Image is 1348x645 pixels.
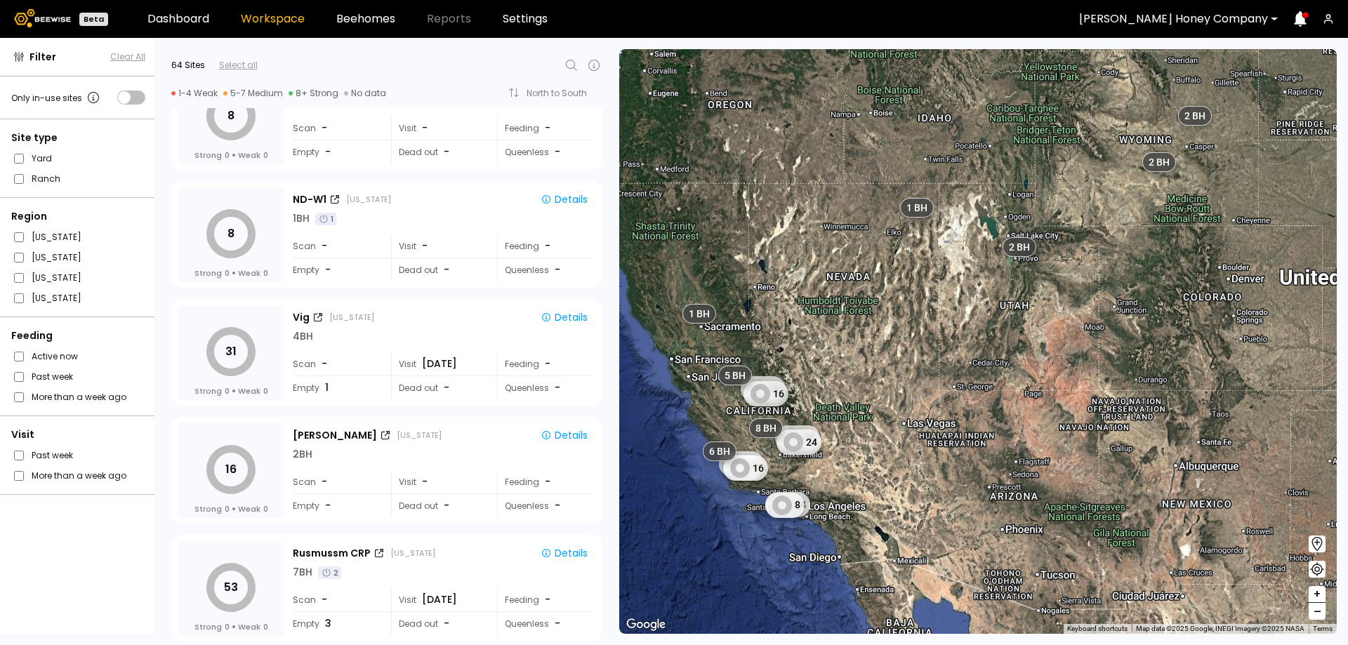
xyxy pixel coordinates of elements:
[322,357,327,371] span: -
[422,121,428,135] span: -
[390,547,435,559] div: [US_STATE]
[555,616,560,631] span: -
[541,547,588,559] div: Details
[391,376,487,399] div: Dead out
[1313,585,1321,603] span: +
[11,328,145,343] div: Feeding
[225,343,237,359] tspan: 31
[1314,603,1321,620] span: –
[397,430,442,441] div: [US_STATE]
[497,612,593,635] div: Queenless
[555,145,560,159] span: -
[503,13,548,25] a: Settings
[422,474,428,489] span: -
[293,470,381,493] div: Scan
[725,369,746,382] span: 5 BH
[391,258,487,281] div: Dead out
[293,588,381,611] div: Scan
[293,192,326,207] div: ND-W1
[293,565,312,580] div: 7 BH
[391,117,487,140] div: Visit
[32,230,81,244] label: [US_STATE]
[422,357,457,371] span: [DATE]
[497,140,593,164] div: Queenless
[32,468,126,483] label: More than a week ago
[225,149,230,161] span: 0
[293,140,381,164] div: Empty
[32,270,81,285] label: [US_STATE]
[227,225,234,241] tspan: 8
[325,616,331,631] span: 3
[527,89,597,98] div: North to South
[344,88,386,99] div: No data
[336,13,395,25] a: Beehomes
[293,310,310,325] div: Vig
[541,311,588,324] div: Details
[194,149,268,161] div: Strong Weak
[541,429,588,441] div: Details
[535,426,593,444] button: Details
[110,51,145,63] span: Clear All
[194,267,268,279] div: Strong Weak
[32,390,126,404] label: More than a week ago
[1149,156,1170,168] span: 2 BH
[32,171,60,186] label: Ranch
[545,357,552,371] div: -
[906,201,927,213] span: 1 BH
[227,107,234,124] tspan: 8
[315,213,336,225] div: 1
[293,117,381,140] div: Scan
[263,621,268,632] span: 0
[535,544,593,562] button: Details
[225,385,230,397] span: 0
[545,474,552,489] div: -
[293,329,313,344] div: 4 BH
[318,566,341,579] div: 2
[32,250,81,265] label: [US_STATE]
[1136,625,1304,632] span: Map data ©2025 Google, INEGI Imagery ©2025 NASA
[391,140,487,164] div: Dead out
[225,621,230,632] span: 0
[293,428,377,443] div: [PERSON_NAME]
[391,352,487,375] div: Visit
[497,470,593,493] div: Feeding
[225,267,230,279] span: 0
[322,239,327,253] span: -
[391,234,487,258] div: Visit
[219,59,258,72] div: Select all
[1009,241,1030,253] span: 2 BH
[263,503,268,514] span: 0
[755,421,777,434] span: 8 BH
[325,262,331,277] span: -
[293,352,381,375] div: Scan
[545,121,552,135] div: -
[194,621,268,632] div: Strong Weak
[444,616,449,631] span: -
[555,498,560,513] span: -
[263,149,268,161] span: 0
[32,448,73,463] label: Past week
[194,503,268,514] div: Strong Weak
[225,461,237,477] tspan: 16
[293,447,312,462] div: 2 BH
[293,546,371,561] div: Rusmussm CRP
[11,209,145,224] div: Region
[777,430,821,455] div: 24
[1184,109,1205,121] span: 2 BH
[545,239,552,253] div: -
[427,13,471,25] span: Reports
[444,145,449,159] span: -
[293,494,381,517] div: Empty
[263,385,268,397] span: 0
[391,612,487,635] div: Dead out
[541,193,588,206] div: Details
[709,444,730,457] span: 6 BH
[535,190,593,208] button: Details
[765,492,805,517] div: 8
[293,211,310,226] div: 1 BH
[1309,603,1326,620] button: –
[325,498,331,513] span: -
[224,579,238,595] tspan: 53
[325,380,329,395] span: 1
[391,470,487,493] div: Visit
